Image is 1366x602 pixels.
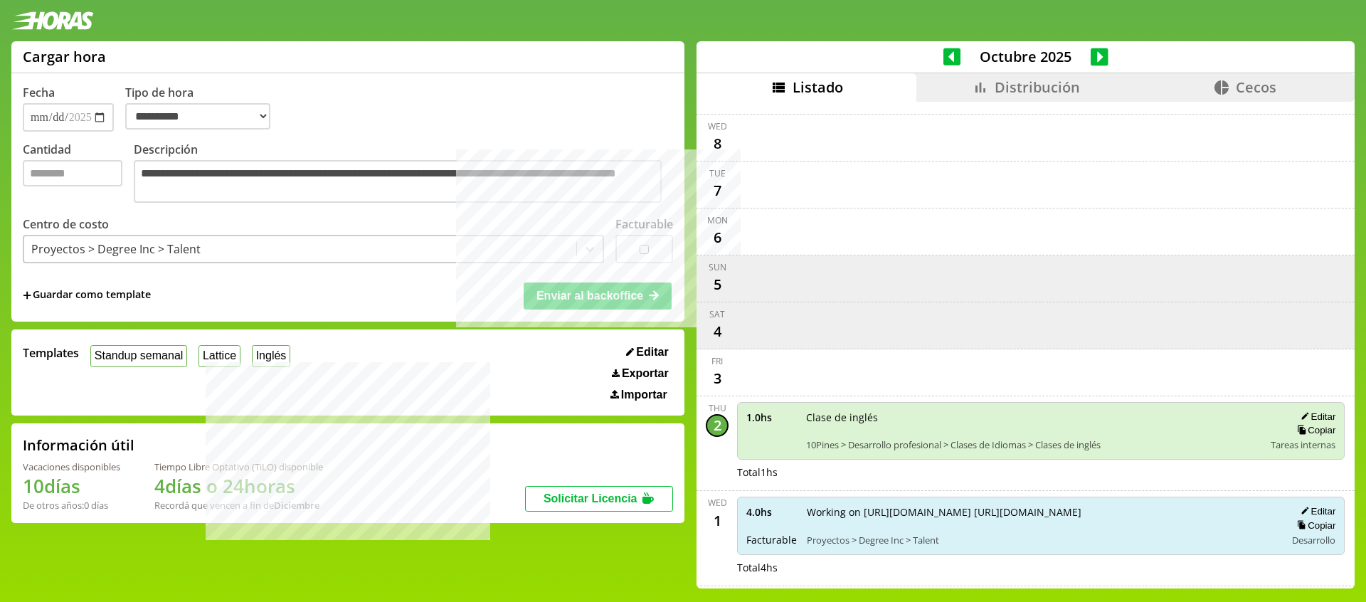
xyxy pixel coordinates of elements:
div: Proyectos > Degree Inc > Talent [31,241,201,257]
span: Cecos [1236,78,1276,97]
span: Editar [636,346,668,359]
h1: 10 días [23,473,120,499]
div: Wed [708,120,727,132]
span: Working on [URL][DOMAIN_NAME] [URL][DOMAIN_NAME] [807,505,1276,519]
button: Copiar [1293,519,1335,532]
div: Sun [709,261,726,273]
div: Total 4 hs [737,561,1345,574]
button: Copiar [1293,424,1335,436]
span: Tareas internas [1271,438,1335,451]
span: 10Pines > Desarrollo profesional > Clases de Idiomas > Clases de inglés [806,438,1261,451]
div: 8 [706,132,729,155]
span: Solicitar Licencia [544,492,637,505]
button: Standup semanal [90,345,187,367]
button: Editar [1296,411,1335,423]
h1: Cargar hora [23,47,106,66]
label: Facturable [615,216,673,232]
button: Lattice [198,345,240,367]
div: scrollable content [697,102,1355,586]
div: Tue [709,167,726,179]
div: Fri [711,355,723,367]
select: Tipo de hora [125,103,270,130]
textarea: Descripción [134,160,662,203]
label: Cantidad [23,142,134,206]
div: 7 [706,179,729,202]
div: Thu [709,402,726,414]
span: Clase de inglés [806,411,1261,424]
div: Wed [708,497,727,509]
span: +Guardar como template [23,287,151,303]
label: Centro de costo [23,216,109,232]
span: Listado [793,78,843,97]
span: 1.0 hs [746,411,796,424]
span: Exportar [622,367,669,380]
button: Editar [1296,505,1335,517]
div: Tiempo Libre Optativo (TiLO) disponible [154,460,323,473]
div: 2 [706,414,729,437]
h2: Información útil [23,435,134,455]
span: Desarrollo [1292,534,1335,546]
input: Cantidad [23,160,122,186]
div: 5 [706,273,729,296]
div: 1 [706,509,729,532]
span: Importar [621,389,667,401]
div: Sat [709,308,725,320]
button: Enviar al backoffice [524,282,672,310]
b: Diciembre [274,499,319,512]
button: Inglés [252,345,290,367]
button: Exportar [608,366,673,381]
label: Tipo de hora [125,85,282,132]
div: Mon [707,214,728,226]
div: De otros años: 0 días [23,499,120,512]
span: Octubre 2025 [960,47,1091,66]
span: Proyectos > Degree Inc > Talent [807,534,1276,546]
span: Enviar al backoffice [536,290,643,302]
div: 3 [706,367,729,390]
span: Facturable [746,533,797,546]
div: Total 1 hs [737,465,1345,479]
div: Vacaciones disponibles [23,460,120,473]
span: + [23,287,31,303]
label: Fecha [23,85,55,100]
h1: 4 días o 24 horas [154,473,323,499]
span: Distribución [995,78,1080,97]
img: logotipo [11,11,94,30]
button: Editar [622,345,673,359]
label: Descripción [134,142,673,206]
span: Templates [23,345,79,361]
span: 4.0 hs [746,505,797,519]
div: 4 [706,320,729,343]
div: Recordá que vencen a fin de [154,499,323,512]
button: Solicitar Licencia [525,486,673,512]
div: 6 [706,226,729,249]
